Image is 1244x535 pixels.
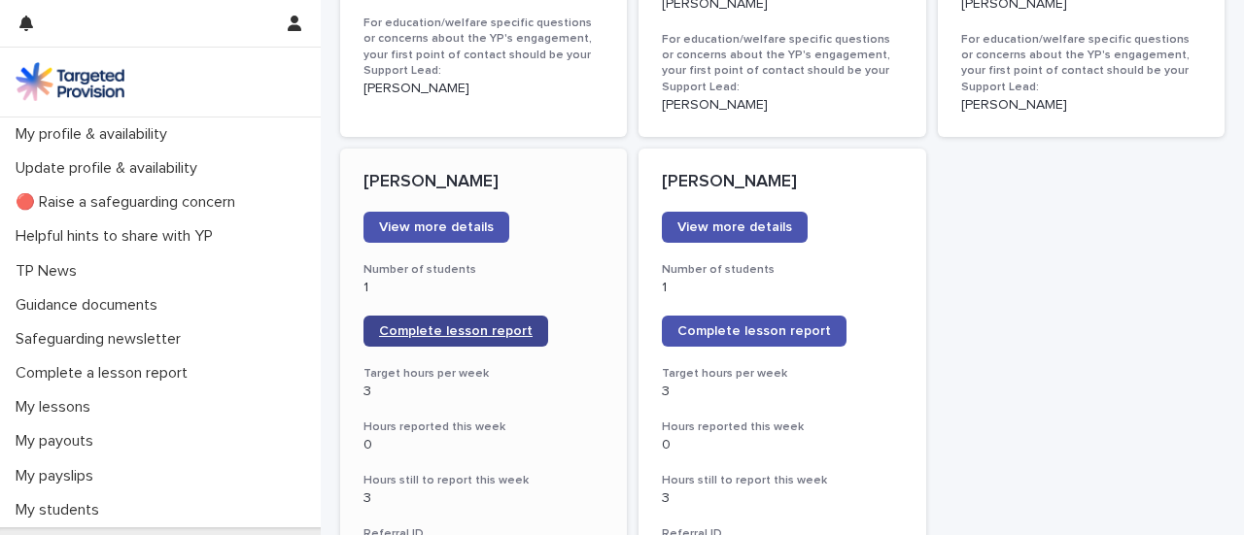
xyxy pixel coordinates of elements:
[8,262,92,281] p: TP News
[379,324,533,338] span: Complete lesson report
[8,296,173,315] p: Guidance documents
[8,398,106,417] p: My lessons
[662,366,902,382] h3: Target hours per week
[662,437,902,453] p: 0
[8,330,196,349] p: Safeguarding newsletter
[363,212,509,243] a: View more details
[662,419,902,435] h3: Hours reported this week
[16,62,124,101] img: M5nRWzHhSzIhMunXDL62
[363,262,604,278] h3: Number of students
[8,467,109,485] p: My payslips
[961,97,1201,114] p: [PERSON_NAME]
[8,227,228,246] p: Helpful hints to share with YP
[8,501,115,519] p: My students
[8,159,213,178] p: Update profile & availability
[662,280,902,296] p: 1
[363,366,604,382] h3: Target hours per week
[662,212,808,243] a: View more details
[363,437,604,453] p: 0
[363,172,604,193] p: [PERSON_NAME]
[363,81,604,97] p: [PERSON_NAME]
[662,32,902,95] h3: For education/welfare specific questions or concerns about the YP's engagement, your first point ...
[363,490,604,507] p: 3
[662,172,902,193] p: [PERSON_NAME]
[662,97,902,114] p: [PERSON_NAME]
[8,125,183,144] p: My profile & availability
[363,16,604,79] h3: For education/welfare specific questions or concerns about the YP's engagement, your first point ...
[363,316,548,347] a: Complete lesson report
[662,473,902,488] h3: Hours still to report this week
[379,220,494,234] span: View more details
[662,384,902,400] p: 3
[363,384,604,400] p: 3
[363,473,604,488] h3: Hours still to report this week
[363,419,604,435] h3: Hours reported this week
[662,490,902,507] p: 3
[8,432,109,451] p: My payouts
[677,220,792,234] span: View more details
[961,32,1201,95] h3: For education/welfare specific questions or concerns about the YP's engagement, your first point ...
[8,364,203,383] p: Complete a lesson report
[8,193,251,212] p: 🔴 Raise a safeguarding concern
[662,262,902,278] h3: Number of students
[662,316,847,347] a: Complete lesson report
[677,324,831,338] span: Complete lesson report
[363,280,604,296] p: 1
